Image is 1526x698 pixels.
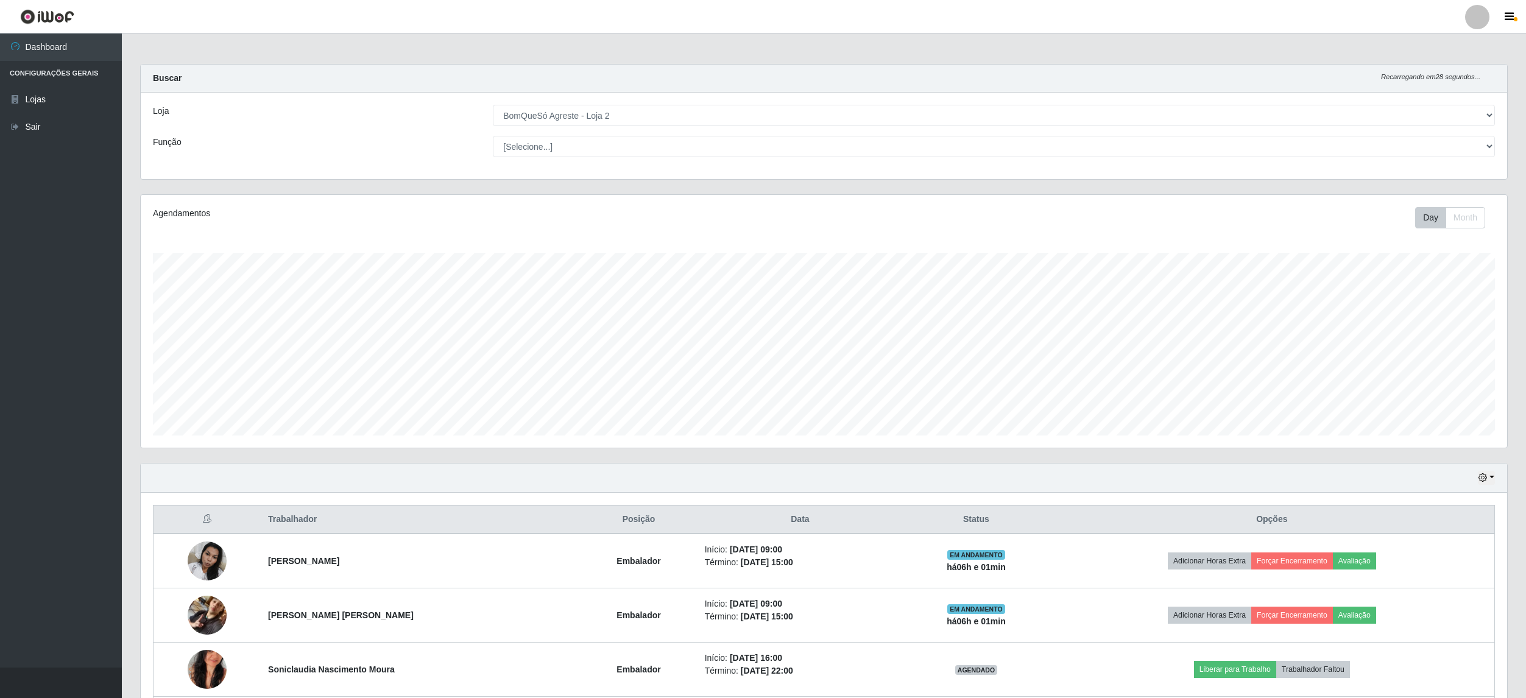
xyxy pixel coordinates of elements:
time: [DATE] 09:00 [730,599,782,608]
div: Agendamentos [153,207,701,220]
button: Adicionar Horas Extra [1168,552,1251,569]
strong: Embalador [616,556,660,566]
th: Trabalhador [261,506,580,534]
li: Término: [705,610,896,623]
th: Status [903,506,1049,534]
th: Opções [1050,506,1495,534]
strong: Embalador [616,610,660,620]
button: Trabalhador Faltou [1276,661,1350,678]
time: [DATE] 15:00 [741,612,793,621]
img: CoreUI Logo [20,9,74,24]
img: 1746137035035.jpeg [188,580,227,650]
button: Avaliação [1333,552,1376,569]
label: Função [153,136,182,149]
strong: há 06 h e 01 min [947,562,1006,572]
label: Loja [153,105,169,118]
strong: Soniclaudia Nascimento Moura [268,665,395,674]
li: Término: [705,665,896,677]
button: Forçar Encerramento [1251,552,1333,569]
button: Month [1446,207,1485,228]
span: EM ANDAMENTO [947,550,1005,560]
button: Liberar para Trabalho [1194,661,1276,678]
li: Início: [705,598,896,610]
time: [DATE] 09:00 [730,545,782,554]
time: [DATE] 15:00 [741,557,793,567]
div: Toolbar with button groups [1415,207,1495,228]
button: Day [1415,207,1446,228]
strong: Embalador [616,665,660,674]
th: Posição [580,506,697,534]
i: Recarregando em 28 segundos... [1381,73,1480,80]
img: 1730308333367.jpeg [188,535,227,587]
time: [DATE] 16:00 [730,653,782,663]
span: AGENDADO [955,665,998,675]
div: First group [1415,207,1485,228]
li: Término: [705,556,896,569]
time: [DATE] 22:00 [741,666,793,675]
strong: há 06 h e 01 min [947,616,1006,626]
button: Forçar Encerramento [1251,607,1333,624]
strong: Buscar [153,73,182,83]
li: Início: [705,652,896,665]
strong: [PERSON_NAME] [268,556,339,566]
span: EM ANDAMENTO [947,604,1005,614]
button: Adicionar Horas Extra [1168,607,1251,624]
th: Data [698,506,903,534]
strong: [PERSON_NAME] [PERSON_NAME] [268,610,414,620]
li: Início: [705,543,896,556]
button: Avaliação [1333,607,1376,624]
